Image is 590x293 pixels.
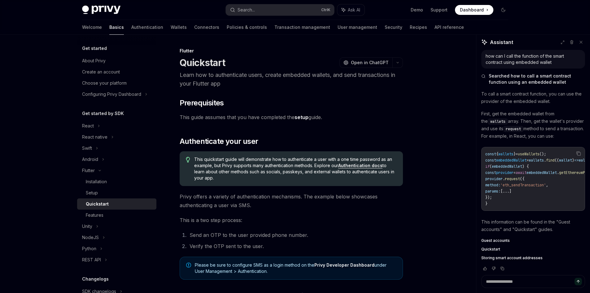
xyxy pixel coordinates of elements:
[490,119,505,124] span: wallets
[506,127,521,131] span: request
[321,7,330,12] span: Ctrl K
[481,73,585,85] button: Searched how to call a smart contract function using an embedded wallet
[86,211,103,219] div: Features
[82,156,98,163] div: Android
[546,158,555,163] span: find
[481,247,585,252] a: Quickstart
[481,218,585,233] p: This information can be found in the "Guest accounts" and "Quickstart" guides.
[529,158,544,163] span: wallets
[171,20,187,35] a: Wallets
[86,200,109,208] div: Quickstart
[485,164,490,169] span: if
[496,170,514,175] span: provider
[435,20,464,35] a: API reference
[86,178,107,185] div: Installation
[572,158,574,163] span: )
[295,114,308,121] a: setup
[339,57,392,68] button: Open in ChatGPT
[82,234,99,241] div: NodeJS
[544,158,546,163] span: .
[555,158,559,163] span: ((
[227,20,267,35] a: Policies & controls
[274,20,330,35] a: Transaction management
[481,247,500,252] span: Quickstart
[574,158,579,163] span: =>
[188,231,403,239] li: Send an OTP to the user provided phone number.
[82,45,107,52] h5: Get started
[82,144,92,152] div: Swift
[481,238,585,243] a: Guest accounts
[485,183,500,188] span: method:
[485,152,496,157] span: const
[82,68,120,76] div: Create an account
[180,57,225,68] h1: Quickstart
[481,255,585,260] a: Storing smart account addresses
[430,7,448,13] a: Support
[82,167,95,174] div: Flutter
[77,198,156,210] a: Quickstart
[351,60,389,66] span: Open in ChatGPT
[485,170,496,175] span: const
[226,4,334,16] button: Search...CtrlK
[575,278,582,285] button: Send message
[498,5,508,15] button: Toggle dark mode
[460,7,484,13] span: Dashboard
[77,66,156,78] a: Create an account
[496,158,527,163] span: embeddedWallet
[109,20,124,35] a: Basics
[516,152,518,157] span: =
[546,183,548,188] span: ,
[348,7,360,13] span: Ask AI
[498,152,514,157] span: wallets
[485,176,503,181] span: provider
[180,136,258,146] span: Authenticate your user
[131,20,163,35] a: Authentication
[180,216,403,224] span: This is a two step process:
[82,6,120,14] img: dark logo
[509,189,511,194] span: ]
[486,53,581,65] div: how can I call the function of the smart contract using embedded wallet
[485,189,500,194] span: params:
[503,176,505,181] span: .
[77,210,156,221] a: Features
[481,110,585,140] p: First, get the embedded wallet from the array. Then, get the wallet's provider and use its method...
[180,192,403,210] span: Privy offers a variety of authentication mechanisms. The example below showcases authenticating a...
[489,73,585,85] span: Searched how to call a smart contract function using an embedded wallet
[522,164,529,169] span: ) {
[194,156,396,181] span: This quickstart guide will demonstrate how to authenticate a user with a one time password as an ...
[490,38,513,46] span: Assistant
[481,90,585,105] p: To call a smart contract function, you can use the provider of the embedded wallet.
[338,20,377,35] a: User management
[490,164,492,169] span: (
[82,245,96,252] div: Python
[485,195,492,200] span: });
[559,158,572,163] span: wallet
[82,122,94,130] div: React
[514,152,516,157] span: }
[455,5,493,15] a: Dashboard
[82,275,109,283] h5: Changelogs
[314,262,374,268] strong: Privy Developer Dashboard
[180,98,224,108] span: Prerequisites
[540,152,546,157] span: ();
[82,57,106,64] div: About Privy
[575,149,583,158] button: Copy the contents from the code block
[385,20,402,35] a: Security
[238,6,255,14] div: Search...
[180,48,403,54] div: Flutter
[82,223,92,230] div: Unity
[180,113,403,122] span: This guide assumes that you have completed the guide.
[77,176,156,187] a: Installation
[481,238,510,243] span: Guest accounts
[514,170,516,175] span: =
[411,7,423,13] a: Demo
[481,255,543,260] span: Storing smart account addresses
[527,170,557,175] span: embeddedWallet
[500,183,546,188] span: 'eth_sendTransaction'
[82,256,101,264] div: REST API
[338,163,382,168] a: Authentication docs
[500,189,503,194] span: [
[82,91,141,98] div: Configuring Privy Dashboard
[82,110,124,117] h5: Get started by SDK
[188,242,403,251] li: Verify the OTP sent to the user.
